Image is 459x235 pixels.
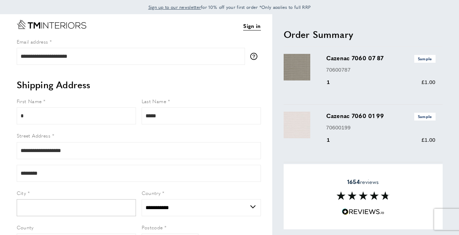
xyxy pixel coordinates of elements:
[243,22,261,30] a: Sign in
[337,191,390,200] img: Reviews section
[148,4,201,11] a: Sign up to our newsletter
[421,137,435,143] span: £1.00
[421,79,435,85] span: £1.00
[326,123,436,132] p: 70600199
[326,136,340,144] div: 1
[17,132,51,139] span: Street Address
[284,28,443,41] h2: Order Summary
[414,55,436,62] span: Sample
[148,4,311,10] span: for 10% off your first order *Only applies to full RRP
[326,112,436,120] h3: Cazenac 7060 01 99
[142,189,161,196] span: Country
[326,54,436,62] h3: Cazenac 7060 07 87
[17,189,26,196] span: City
[414,113,436,120] span: Sample
[142,224,163,231] span: Postcode
[17,224,34,231] span: County
[142,97,166,105] span: Last Name
[326,78,340,86] div: 1
[250,53,261,60] button: More information
[342,208,384,215] img: Reviews.io 5 stars
[347,178,360,186] strong: 1654
[17,97,42,105] span: First Name
[284,54,310,80] img: Cazenac 7060 07 87
[17,38,48,45] span: Email address
[148,4,201,10] span: Sign up to our newsletter
[347,178,379,185] span: reviews
[284,112,310,138] img: Cazenac 7060 01 99
[17,78,261,91] h2: Shipping Address
[17,20,86,29] a: Go to Home page
[326,66,436,74] p: 70600787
